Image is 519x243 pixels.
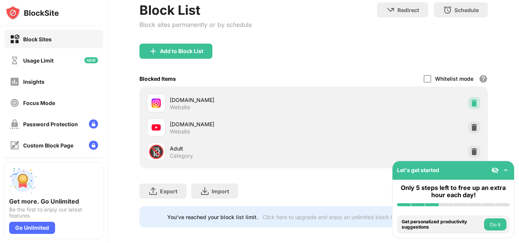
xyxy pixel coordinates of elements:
[23,57,54,64] div: Usage Limit
[9,167,36,194] img: push-unlimited.svg
[10,141,19,150] img: customize-block-page-off.svg
[10,77,19,86] img: insights-off.svg
[10,119,19,129] img: password-protection-off.svg
[170,128,190,135] div: Website
[435,75,473,82] div: Whitelist mode
[10,98,19,108] img: focus-off.svg
[9,207,99,219] div: Be the first to enjoy our latest features
[397,184,510,199] div: Only 5 steps left to free up an extra hour each day!
[10,34,19,44] img: block-on.svg
[23,100,55,106] div: Focus Mode
[148,144,164,160] div: 🔞
[139,75,176,82] div: Blocked Items
[263,214,399,220] div: Click here to upgrade and enjoy an unlimited block list.
[167,214,258,220] div: You’ve reached your block list limit.
[170,152,193,159] div: Category
[89,119,98,129] img: lock-menu.svg
[23,121,78,127] div: Password Protection
[160,48,203,54] div: Add to Block List
[491,166,499,174] img: eye-not-visible.svg
[9,198,99,205] div: Get more. Go Unlimited
[160,188,177,194] div: Export
[170,144,314,152] div: Adult
[502,166,510,174] img: omni-setup-toggle.svg
[397,7,419,13] div: Redirect
[402,219,482,230] div: Get personalized productivity suggestions
[23,36,52,42] div: Block Sites
[152,99,161,108] img: favicons
[89,141,98,150] img: lock-menu.svg
[397,167,439,173] div: Let's get started
[170,104,190,111] div: Website
[212,188,229,194] div: Import
[84,57,98,63] img: new-icon.svg
[170,96,314,104] div: [DOMAIN_NAME]
[23,78,44,85] div: Insights
[454,7,479,13] div: Schedule
[152,123,161,132] img: favicons
[139,2,252,18] div: Block List
[139,21,252,28] div: Block sites permanently or by schedule
[23,142,73,149] div: Custom Block Page
[9,222,55,234] div: Go Unlimited
[484,218,506,230] button: Do it
[5,5,59,20] img: logo-blocksite.svg
[10,56,19,65] img: time-usage-off.svg
[170,120,314,128] div: [DOMAIN_NAME]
